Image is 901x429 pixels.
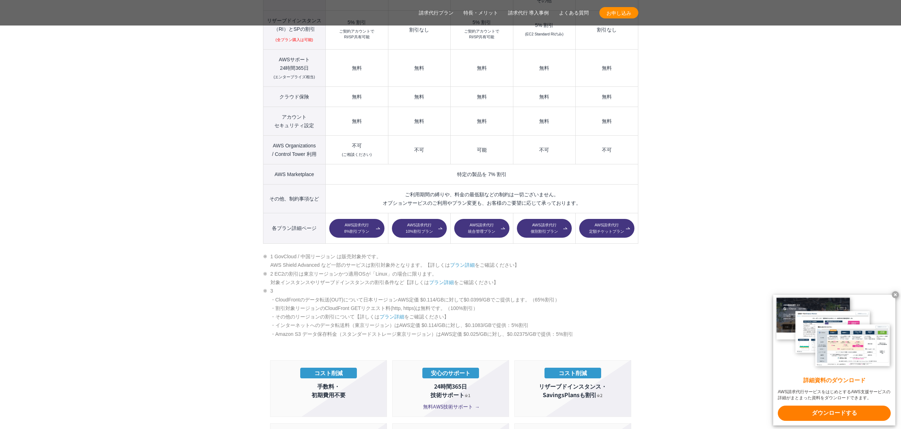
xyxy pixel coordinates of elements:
span: ※2 [597,392,603,398]
div: 5% 割引 [454,20,509,25]
td: 無料 [576,49,638,86]
td: 無料 [513,86,575,107]
x-t: AWS請求代行サービスをはじめとするAWS支援サービスの詳細がまとまった資料をダウンロードできます。 [778,389,891,401]
td: 不可 [326,135,388,164]
td: 不可 [388,135,450,164]
div: 5% 割引 [329,20,384,25]
td: 無料 [388,107,450,135]
a: 詳細資料のダウンロード AWS請求代行サービスをはじめとするAWS支援サービスの詳細がまとまった資料をダウンロードできます。 ダウンロードする [773,295,895,425]
span: 無料AWS技術サポート [423,403,478,410]
span: ※1 [464,392,471,398]
p: コスト削減 [300,368,357,378]
td: 無料 [326,107,388,135]
a: プラン詳細 [380,314,404,320]
td: 割引なし [576,11,638,50]
th: その他、制約事項など [263,184,326,213]
td: 無料 [451,86,513,107]
td: 無料 [513,49,575,86]
td: 無料 [576,107,638,135]
a: AWS請求代行統合管理プラン [454,219,509,238]
p: 安心のサポート [422,368,479,378]
td: 割引なし [388,11,450,50]
td: 不可 [513,135,575,164]
th: クラウド保険 [263,86,326,107]
x-t: 詳細資料のダウンロード [778,377,891,385]
li: 3 ・CloudFrontのデータ転送(OUT)について日本リージョンAWS定価 $0.114/GBに対して$0.0399/GBでご提供します。（65%割引） ・割引対象リージョンのCloudF... [263,287,638,338]
small: ご契約アカウントで RI/SP共有可能 [339,29,374,40]
div: 5% 割引 [517,23,572,28]
a: よくある質問 [559,9,589,17]
x-t: ダウンロードする [778,406,891,421]
a: お申し込み [599,7,638,18]
p: コスト削減 [544,368,601,378]
a: 請求代行プラン [419,9,454,17]
td: 無料 [326,86,388,107]
td: 特定の製品を 7% 割引 [326,164,638,184]
td: 無料 [388,49,450,86]
p: リザーブドインスタンス・ SavingsPlansも割引 [518,382,627,399]
td: 不可 [576,135,638,164]
th: 各プラン詳細ページ [263,213,326,244]
a: 請求代行 導入事例 [508,9,549,17]
th: アカウント セキュリティ設定 [263,107,326,135]
li: 1 GovCloud / 中国リージョン は販売対象外です。 AWS Shield Advanced など一部のサービスは割引対象外となります。【詳しくは をご確認ください】 [263,252,638,270]
span: お申し込み [599,9,638,17]
a: AWS請求代行定額チケットプラン [579,219,634,238]
td: 無料 [576,86,638,107]
td: ご利用期間の縛りや、料金の最低額などの制約は一切ございません。 オプションサービスのご利用やプラン変更も、お客様のご要望に応じて承っております。 [326,184,638,213]
a: プラン詳細 [450,262,475,268]
small: (ご相談ください) [342,152,372,157]
a: プラン詳細 [429,280,454,285]
td: 無料 [326,49,388,86]
th: AWS Marketplace [263,164,326,184]
th: AWSサポート 24時間365日 [263,49,326,86]
a: AWS請求代行個別割引プラン [517,219,572,238]
small: (EC2 Standard RIのみ) [525,32,563,37]
a: 特長・メリット [463,9,498,17]
a: 無料AWS技術サポート [396,403,505,410]
a: AWS請求代行10%割引プラン [392,219,447,238]
th: AWS Organizations / Control Tower 利用 [263,135,326,164]
td: 無料 [388,86,450,107]
small: (エンタープライズ相当) [274,75,315,79]
small: (全プラン購入は可能) [275,37,313,43]
td: 無料 [451,107,513,135]
small: ご契約アカウントで RI/SP共有可能 [464,29,499,40]
th: リザーブドインスタンス （RI）とSPの割引 [263,11,326,50]
td: 無料 [513,107,575,135]
p: 24時間365日 技術サポート [396,382,505,399]
p: 手数料・ 初期費用不要 [274,382,383,399]
td: 無料 [451,49,513,86]
li: 2 EC2の割引は東京リージョンかつ適用OSが「Linux」の場合に限ります。 対象インスタンスやリザーブドインスタンスの割引条件など【詳しくは をご確認ください】 [263,270,638,287]
td: 可能 [451,135,513,164]
a: AWS請求代行8%割引プラン [329,219,384,238]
